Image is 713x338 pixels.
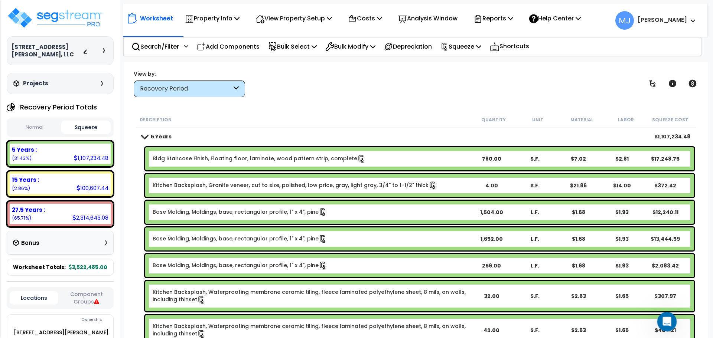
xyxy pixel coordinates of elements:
[12,146,37,154] b: 5 Years :
[6,106,143,150] div: Marla says…
[153,155,365,163] a: Individual Item
[654,133,690,140] div: $1,107,234.48
[570,117,593,123] small: Material
[76,184,108,192] div: 100,607.44
[638,16,687,24] b: [PERSON_NAME]
[600,262,643,269] div: $1.93
[193,38,264,55] div: Add Components
[140,13,173,23] p: Worksheet
[557,292,600,300] div: $2.63
[5,3,19,17] button: go back
[514,262,556,269] div: L.F.
[384,42,432,52] p: Depreciation
[153,322,469,338] a: Individual Item
[600,209,643,216] div: $1.93
[6,162,122,200] div: We'll be back online later [DATE]You'll get replies here and to[PERSON_NAME][EMAIL_ADDRESS][DOMAI...
[514,235,556,243] div: L.F.
[481,117,506,123] small: Quantity
[325,42,375,52] p: Bulk Modify
[600,155,643,163] div: $2.81
[153,208,327,216] a: Individual Item
[90,40,143,56] div: Report an Issue
[12,237,17,243] button: Emoji picker
[470,326,513,334] div: 42.00
[130,3,144,16] div: Close
[470,155,513,163] div: 780.00
[21,4,33,16] img: Profile image for Denise
[600,235,643,243] div: $1.93
[644,262,687,269] div: $2,083.42
[557,262,600,269] div: $1.68
[532,117,543,123] small: Unit
[153,262,327,270] a: Individual Item
[6,62,122,99] div: Please explain the issue in as much detail as possible and we’ll connect you with a representativ...
[486,37,533,56] div: Shortcuts
[514,209,556,216] div: L.F.
[12,155,32,161] small: 31.433334137689727%
[618,117,634,123] small: Labor
[652,117,688,123] small: Squeeze Cost
[529,13,581,23] p: Help Center
[153,288,469,304] a: Individual Item
[32,4,43,16] img: Profile image for Richard
[42,4,54,16] img: Profile image for Cherry
[657,312,677,332] iframe: Intercom live chat
[116,3,130,17] button: Home
[514,292,556,300] div: S.F.
[255,13,332,23] p: View Property Setup
[514,182,556,189] div: S.F.
[13,263,66,271] span: Worksheet Totals:
[268,42,317,52] p: Bulk Select
[12,181,113,194] b: [PERSON_NAME][EMAIL_ADDRESS][DOMAIN_NAME]
[12,215,31,221] small: 65.71051629744342%
[490,41,529,52] p: Shortcuts
[348,13,382,23] p: Costs
[470,209,513,216] div: 1,504.00
[380,38,436,55] div: Depreciation
[22,315,113,324] div: Ownership
[47,237,53,243] button: Start recording
[10,291,58,305] button: Locations
[23,237,29,243] button: Gif picker
[12,166,116,195] div: We'll be back online later [DATE] You'll get replies here and to .
[197,42,260,52] p: Add Components
[23,80,48,87] h3: Projects
[153,181,437,190] a: Individual Item
[12,185,30,191] small: 2.8561495648668482%
[615,11,634,30] span: MJ
[557,155,600,163] div: $7.02
[12,206,45,214] b: 27.5 Years :
[644,326,687,334] div: $404.21
[514,155,556,163] div: S.F.
[131,42,179,52] p: Search/Filter
[72,214,108,221] div: 2,314,643.08
[6,62,143,105] div: SegBot says…
[600,326,643,334] div: $1.65
[12,66,116,95] div: Please explain the issue in as much detail as possible and we’ll connect you with a representativ...
[470,235,513,243] div: 1,652.00
[21,240,39,246] h3: Bonus
[140,85,232,93] div: Recovery Period
[151,133,172,140] b: 5 Years
[12,176,39,184] b: 15 Years :
[12,201,53,206] div: SegBot • 46m ago
[185,13,240,23] p: Property Info
[153,235,327,243] a: Individual Item
[600,292,643,300] div: $1.65
[557,182,600,189] div: $21.86
[35,237,41,243] button: Upload attachment
[74,154,108,162] div: 1,107,234.48
[33,110,137,139] div: Tht total number on the component eng detail report still does not tie to the total for [STREET_A...
[96,44,137,52] div: Report an Issue
[6,162,143,216] div: SegBot says…
[600,182,643,189] div: $14.00
[557,235,600,243] div: $1.68
[470,292,513,300] div: 32.00
[12,22,116,29] div: How can I help you [DATE]?
[20,104,97,111] h4: Recovery Period Totals
[140,117,172,123] small: Description
[470,182,513,189] div: 4.00
[557,209,600,216] div: $1.68
[473,13,513,23] p: Reports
